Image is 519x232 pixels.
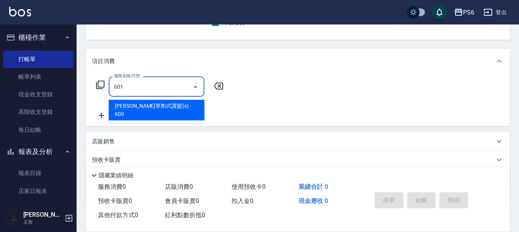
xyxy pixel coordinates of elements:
[92,57,115,65] p: 項目消費
[109,100,204,120] span: [PERSON_NAME]單劑式護髮(s) - 600
[165,197,199,204] span: 會員卡販賣 0
[86,151,510,169] div: 預收卡販賣
[98,183,126,190] span: 服務消費 0
[165,211,205,219] span: 紅利點數折抵 0
[23,219,62,226] p: 主管
[6,211,21,226] img: Person
[3,142,73,162] button: 報表及分析
[3,164,73,182] a: 報表目錄
[92,138,115,146] p: 店販銷售
[299,183,328,190] span: 業績合計 0
[99,172,133,180] p: 隱藏業績明細
[232,183,266,190] span: 使用預收卡 0
[480,5,510,19] button: 登出
[165,183,193,190] span: 店販消費 0
[114,73,140,79] label: 服務名稱/代號
[3,121,73,139] a: 每日結帳
[98,197,132,204] span: 預收卡販賣 0
[3,68,73,86] a: 帳單列表
[3,50,73,68] a: 打帳單
[3,86,73,103] a: 現金收支登錄
[3,28,73,47] button: 櫃檯作業
[23,211,62,219] h5: [PERSON_NAME]
[9,7,31,16] img: Logo
[451,5,477,20] button: PS6
[92,156,121,164] p: 預收卡販賣
[86,132,510,151] div: 店販銷售
[3,103,73,121] a: 高階收支登錄
[3,200,73,217] a: 互助日報表
[299,197,328,204] span: 現金應收 0
[3,182,73,200] a: 店家日報表
[98,211,138,219] span: 其他付款方式 0
[232,197,253,204] span: 扣入金 0
[432,5,447,20] button: save
[86,49,510,73] div: 項目消費
[463,8,474,17] div: PS6
[189,81,202,93] button: Close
